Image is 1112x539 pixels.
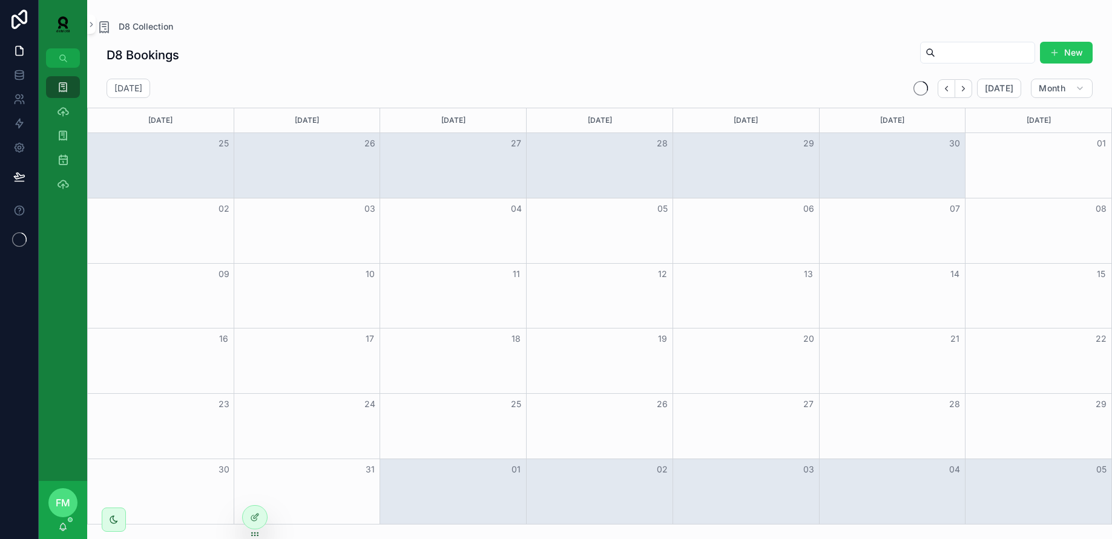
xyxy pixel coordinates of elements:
[947,332,962,346] button: 21
[509,201,524,216] button: 04
[985,83,1013,94] span: [DATE]
[217,201,231,216] button: 02
[114,82,142,94] h2: [DATE]
[947,136,962,151] button: 30
[655,267,670,281] button: 12
[821,108,964,132] div: [DATE]
[947,397,962,411] button: 28
[107,47,179,64] h1: D8 Bookings
[363,136,377,151] button: 26
[363,462,377,477] button: 31
[675,108,817,132] div: [DATE]
[217,462,231,477] button: 30
[801,332,816,346] button: 20
[938,79,955,98] button: Back
[509,136,524,151] button: 27
[87,108,1112,524] div: Month View
[801,462,816,477] button: 03
[217,332,231,346] button: 16
[217,267,231,281] button: 09
[97,19,173,34] a: D8 Collection
[1039,83,1065,94] span: Month
[509,462,524,477] button: 01
[801,201,816,216] button: 06
[1094,397,1108,411] button: 29
[1031,79,1093,98] button: Month
[509,267,524,281] button: 11
[977,79,1021,98] button: [DATE]
[1094,201,1108,216] button: 08
[655,201,670,216] button: 05
[947,462,962,477] button: 04
[655,462,670,477] button: 02
[801,267,816,281] button: 13
[1094,136,1108,151] button: 01
[48,15,77,34] img: App logo
[509,332,524,346] button: 18
[655,397,670,411] button: 26
[119,21,173,33] span: D8 Collection
[801,397,816,411] button: 27
[655,136,670,151] button: 28
[801,136,816,151] button: 29
[217,397,231,411] button: 23
[509,397,524,411] button: 25
[955,79,972,98] button: Next
[947,267,962,281] button: 14
[363,332,377,346] button: 17
[363,267,377,281] button: 10
[56,495,70,510] span: FM
[947,201,962,216] button: 07
[1094,462,1108,477] button: 05
[217,136,231,151] button: 25
[363,201,377,216] button: 03
[655,332,670,346] button: 19
[363,397,377,411] button: 24
[1094,332,1108,346] button: 22
[528,108,671,132] div: [DATE]
[1040,42,1093,64] button: New
[967,108,1110,132] div: [DATE]
[39,68,87,211] div: scrollable content
[90,108,232,132] div: [DATE]
[382,108,524,132] div: [DATE]
[1094,267,1108,281] button: 15
[236,108,378,132] div: [DATE]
